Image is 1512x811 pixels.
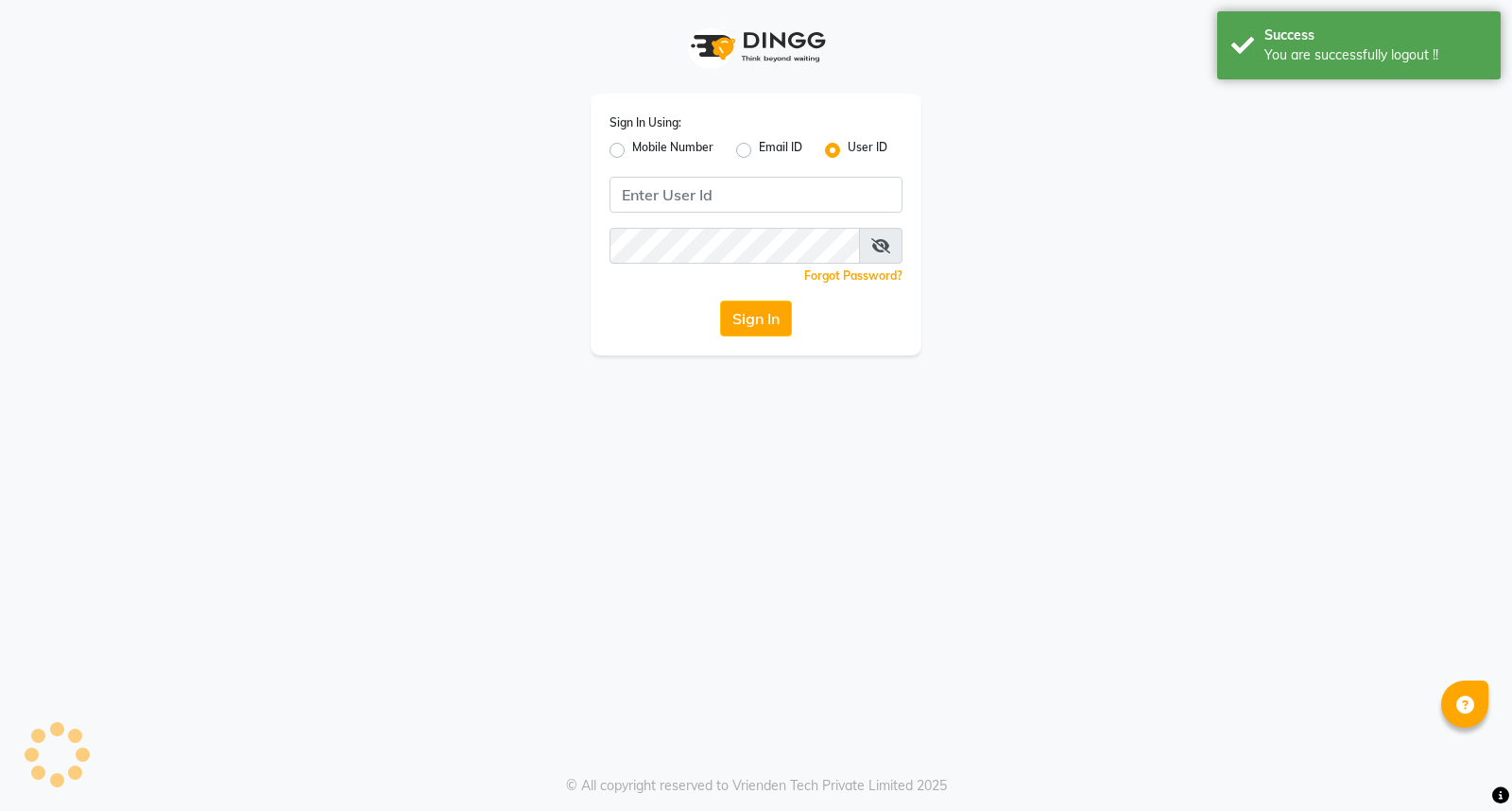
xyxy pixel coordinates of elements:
[804,268,902,283] a: Forgot Password?
[1264,26,1486,45] div: Success
[610,177,902,213] input: Username
[632,139,713,162] label: Mobile Number
[680,19,832,75] img: logo1.svg
[759,139,802,162] label: Email ID
[848,139,887,162] label: User ID
[610,114,681,131] label: Sign In Using:
[610,228,860,264] input: Username
[1264,45,1486,65] div: You are successfully logout !!
[720,301,792,336] button: Sign In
